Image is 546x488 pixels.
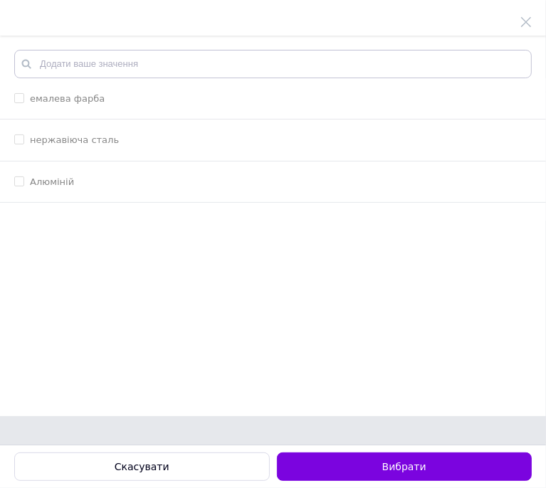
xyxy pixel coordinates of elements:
[30,134,119,145] label: нержавіюча сталь
[14,50,532,78] input: Додати ваше значення
[30,93,105,104] label: емалева фарба
[277,452,532,481] button: Вибрати
[30,176,74,187] label: Алюміній
[14,452,270,481] button: Скасувати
